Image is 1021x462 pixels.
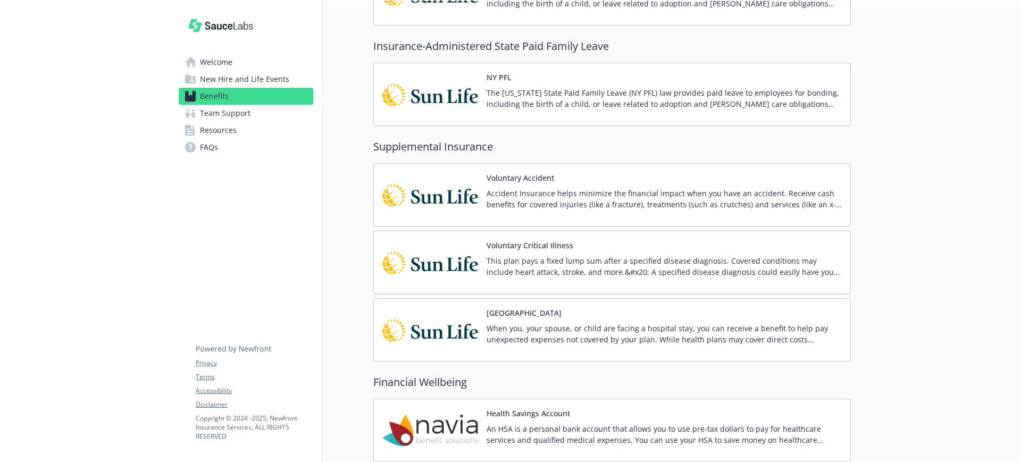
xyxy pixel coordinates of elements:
[373,38,851,54] h2: Insurance-Administered State Paid Family Leave
[179,122,313,139] a: Resources
[382,307,478,352] img: Sun Life Financial carrier logo
[196,372,313,382] a: Terms
[200,139,218,156] span: FAQs
[200,105,250,122] span: Team Support
[200,71,289,88] span: New Hire and Life Events
[487,87,842,110] p: The [US_STATE] State Paid Family Leave (NY PFL) law provides paid leave to employees for bonding,...
[487,188,842,210] p: Accident Insurance helps minimize the financial impact when you have an accident. Receive cash be...
[179,71,313,88] a: New Hire and Life Events
[200,88,229,105] span: Benefits
[373,139,851,155] h2: Supplemental Insurance
[487,72,511,83] button: NY PFL
[382,408,478,453] img: Navia Benefit Solutions carrier logo
[382,72,478,117] img: Sun Life Financial carrier logo
[179,88,313,105] a: Benefits
[487,323,842,345] p: When you, your spouse, or child are facing a hospital stay, you can receive a benefit to help pay...
[179,139,313,156] a: FAQs
[200,122,237,139] span: Resources
[382,172,478,217] img: Sun Life Financial carrier logo
[487,255,842,278] p: This plan pays a fixed lump sum after a specified disease diagnosis. Covered conditions may inclu...
[196,358,313,368] a: Privacy
[487,307,562,318] button: [GEOGRAPHIC_DATA]
[196,386,313,396] a: Accessibility
[179,54,313,71] a: Welcome
[487,172,554,183] button: Voluntary Accident
[196,400,313,409] a: Disclaimer
[373,374,851,390] h2: Financial Wellbeing
[487,423,842,446] p: An HSA is a personal bank account that allows you to use pre-tax dollars to pay for healthcare se...
[196,414,313,441] p: Copyright © 2024 - 2025 , Newfront Insurance Services, ALL RIGHTS RESERVED
[487,240,573,251] button: Voluntary Critical Illness
[179,105,313,122] a: Team Support
[487,408,570,419] button: Health Savings Account
[382,240,478,285] img: Sun Life Financial carrier logo
[200,54,232,71] span: Welcome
